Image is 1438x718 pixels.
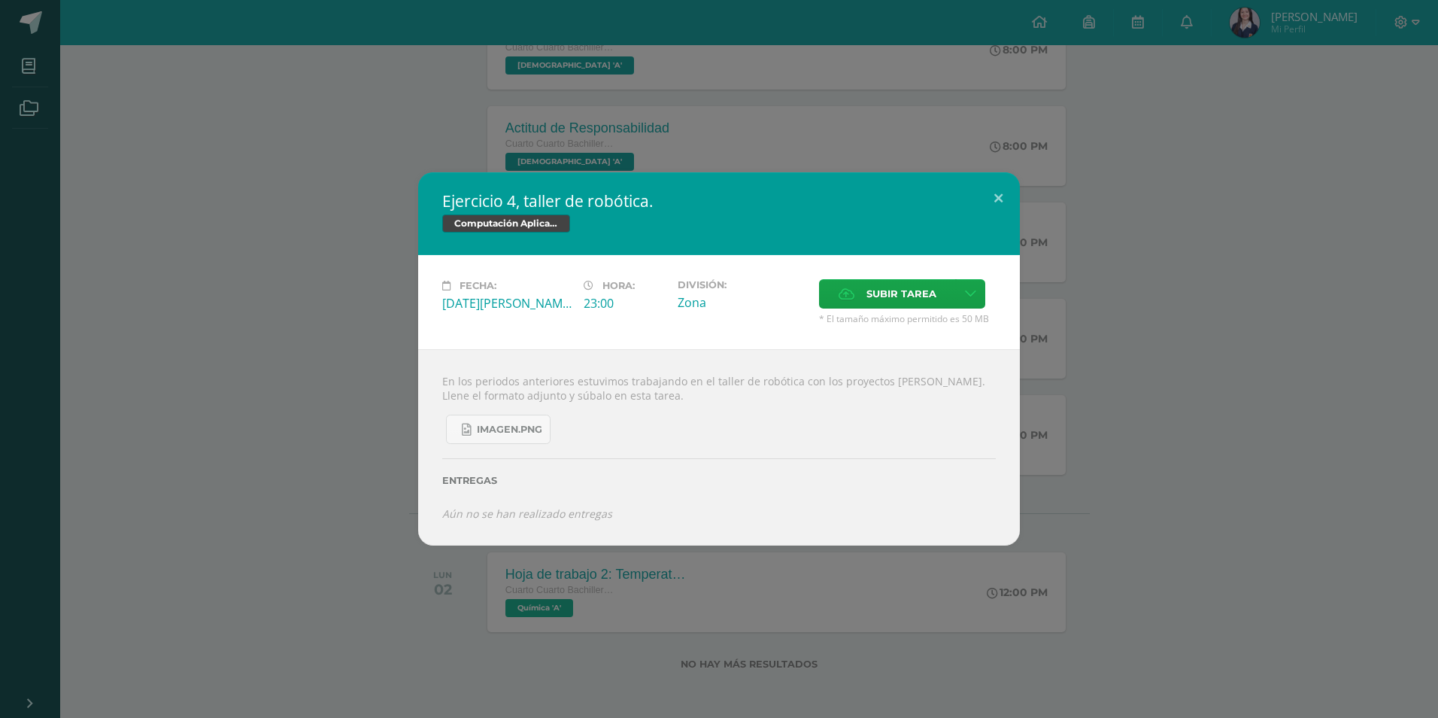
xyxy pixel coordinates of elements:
span: imagen.png [477,424,542,436]
span: Subir tarea [866,280,936,308]
i: Aún no se han realizado entregas [442,507,612,521]
div: 23:00 [584,295,666,312]
span: * El tamaño máximo permitido es 50 MB [819,312,996,325]
span: Computación Aplicada [442,214,570,233]
span: Fecha: [460,280,496,291]
div: En los periodos anteriores estuvimos trabajando en el taller de robótica con los proyectos [PERSO... [418,349,1020,545]
h2: Ejercicio 4, taller de robótica. [442,190,996,211]
span: Hora: [602,280,635,291]
label: División: [678,279,807,291]
div: Zona [678,294,807,311]
a: imagen.png [446,415,551,444]
div: [DATE][PERSON_NAME] [442,295,572,312]
label: Entregas [442,475,996,486]
button: Close (Esc) [977,172,1020,224]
